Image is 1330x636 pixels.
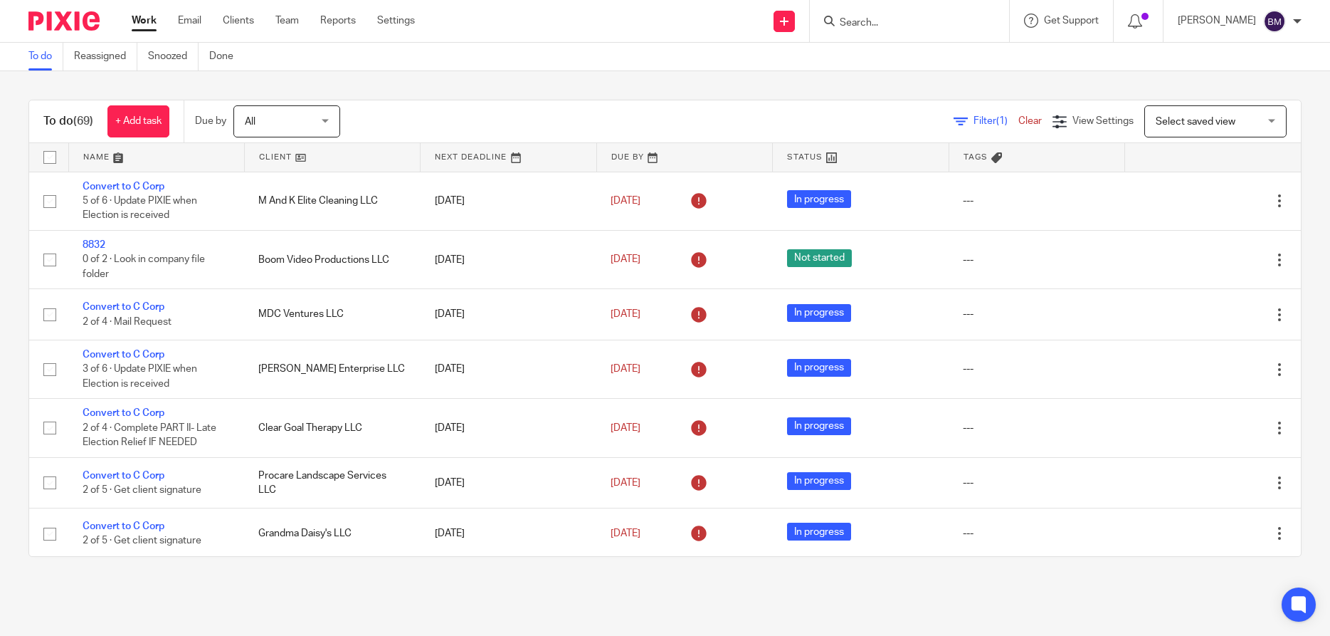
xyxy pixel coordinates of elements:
[421,230,596,288] td: [DATE]
[83,364,197,389] span: 3 of 6 · Update PIXIE when Election is received
[838,17,966,30] input: Search
[963,362,1110,376] div: ---
[195,114,226,128] p: Due by
[611,196,640,206] span: [DATE]
[83,423,216,448] span: 2 of 4 · Complete PART II- Late Election Relief IF NEEDED
[787,417,851,435] span: In progress
[83,521,164,531] a: Convert to C Corp
[421,172,596,230] td: [DATE]
[787,472,851,490] span: In progress
[963,253,1110,267] div: ---
[244,230,420,288] td: Boom Video Productions LLC
[83,536,201,546] span: 2 of 5 · Get client signature
[209,43,244,71] a: Done
[963,526,1110,541] div: ---
[611,478,640,488] span: [DATE]
[611,364,640,374] span: [DATE]
[611,255,640,265] span: [DATE]
[244,340,420,398] td: [PERSON_NAME] Enterprise LLC
[1044,16,1099,26] span: Get Support
[83,255,205,280] span: 0 of 2 · Look in company file folder
[107,105,169,137] a: + Add task
[421,289,596,340] td: [DATE]
[244,457,420,508] td: Procare Landscape Services LLC
[964,153,988,161] span: Tags
[787,190,851,208] span: In progress
[377,14,415,28] a: Settings
[963,476,1110,490] div: ---
[996,116,1008,126] span: (1)
[787,359,851,377] span: In progress
[275,14,299,28] a: Team
[787,249,852,267] span: Not started
[421,457,596,508] td: [DATE]
[963,307,1110,321] div: ---
[83,302,164,312] a: Convert to C Corp
[611,423,640,433] span: [DATE]
[132,14,157,28] a: Work
[83,471,164,481] a: Convert to C Corp
[43,114,93,129] h1: To do
[611,528,640,538] span: [DATE]
[83,240,105,250] a: 8832
[421,509,596,559] td: [DATE]
[83,408,164,418] a: Convert to C Corp
[1178,14,1256,28] p: [PERSON_NAME]
[83,317,171,327] span: 2 of 4 · Mail Request
[1156,117,1235,127] span: Select saved view
[787,304,851,322] span: In progress
[1263,10,1286,33] img: svg%3E
[28,11,100,31] img: Pixie
[611,309,640,319] span: [DATE]
[244,172,420,230] td: M And K Elite Cleaning LLC
[148,43,199,71] a: Snoozed
[245,117,255,127] span: All
[1018,116,1042,126] a: Clear
[973,116,1018,126] span: Filter
[244,289,420,340] td: MDC Ventures LLC
[244,399,420,457] td: Clear Goal Therapy LLC
[74,43,137,71] a: Reassigned
[223,14,254,28] a: Clients
[963,421,1110,435] div: ---
[83,196,197,221] span: 5 of 6 · Update PIXIE when Election is received
[83,485,201,495] span: 2 of 5 · Get client signature
[421,340,596,398] td: [DATE]
[963,194,1110,208] div: ---
[28,43,63,71] a: To do
[244,509,420,559] td: Grandma Daisy's LLC
[178,14,201,28] a: Email
[421,399,596,457] td: [DATE]
[1072,116,1134,126] span: View Settings
[320,14,356,28] a: Reports
[787,523,851,541] span: In progress
[83,350,164,360] a: Convert to C Corp
[73,115,93,127] span: (69)
[83,182,164,192] a: Convert to C Corp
